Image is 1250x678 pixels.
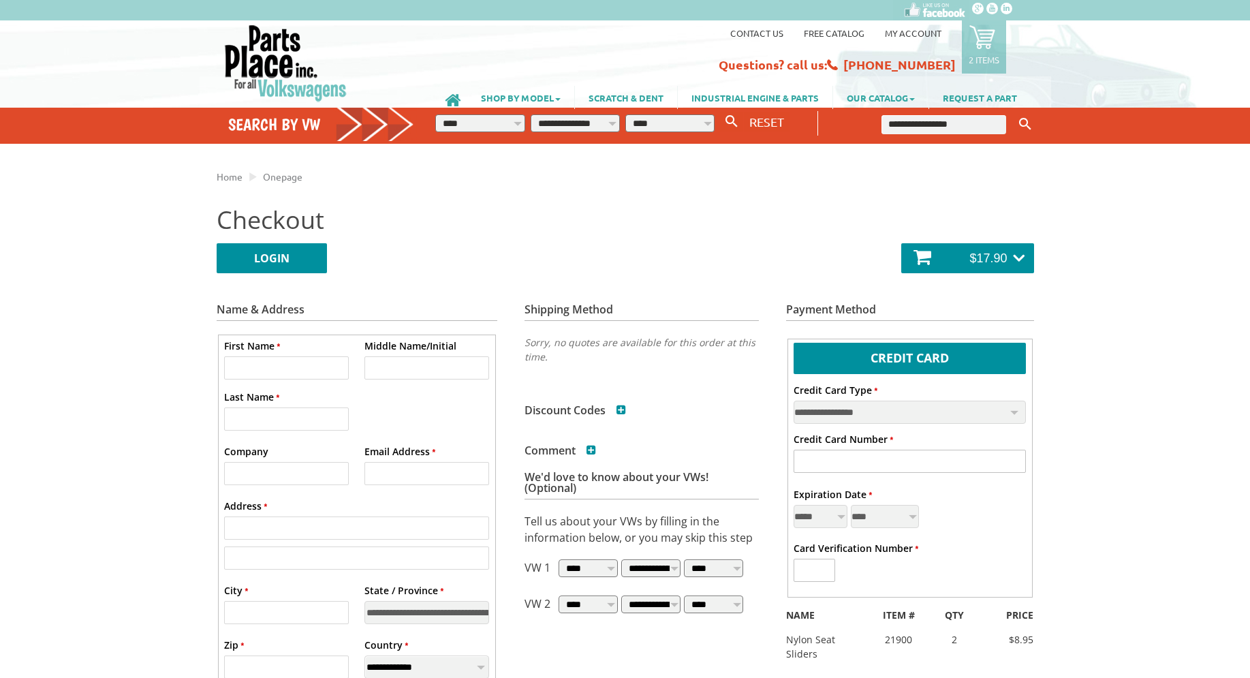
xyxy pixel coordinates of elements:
[525,335,759,364] p: Sorry, no quotes are available for this order at this time.
[794,343,1026,371] label: Credit Card
[525,405,626,416] h3: Discount Codes
[786,304,1034,321] h3: Payment Method
[364,339,456,353] label: Middle Name/Initial
[969,54,999,65] p: 2 items
[720,112,743,132] button: Search By VW...
[776,632,865,661] div: Nylon Seat Sliders
[223,24,348,102] img: Parts Place Inc!
[932,632,977,647] div: 2
[263,170,302,183] a: Onepage
[525,445,596,456] h3: Comment
[525,559,550,582] p: VW 1
[962,20,1006,74] a: 2 items
[744,112,790,132] button: RESET
[885,27,941,39] a: My Account
[730,27,783,39] a: Contact us
[794,541,918,555] label: Card Verification Number
[217,203,1034,236] h2: Checkout
[364,583,443,598] label: State / Province
[217,243,327,273] a: LOGIN
[224,390,279,404] label: Last Name
[525,513,759,546] p: Tell us about your VWs by filling in the information below, or you may skip this step
[364,444,435,459] label: Email Address
[525,304,759,321] h3: Shipping Method
[217,170,243,183] a: Home
[228,114,415,134] h4: Search by VW
[224,638,244,652] label: Zip
[224,339,280,353] label: First Name
[1015,113,1035,136] button: Keyword Search
[678,86,832,109] a: INDUSTRIAL ENGINE & PARTS
[224,583,248,598] label: City
[977,632,1044,647] div: $8.95
[749,114,784,129] span: RESET
[575,86,677,109] a: SCRATCH & DENT
[364,638,408,652] label: Country
[932,608,977,622] div: QTY
[525,596,550,618] p: VW 2
[865,608,933,622] div: ITEM #
[977,608,1044,622] div: PRICE
[929,86,1031,109] a: REQUEST A PART
[224,444,268,459] label: Company
[467,86,574,109] a: SHOP BY MODEL
[224,499,267,513] label: Address
[969,251,1007,265] span: $17.90
[794,432,893,446] label: Credit Card Number
[794,383,877,397] label: Credit Card Type
[794,487,872,502] label: Expiration Date
[865,632,933,647] div: 21900
[833,86,928,109] a: OUR CATALOG
[217,304,497,321] h3: Name & Address
[525,472,759,499] h3: We'd love to know about your VWs! (Optional)
[804,27,864,39] a: Free Catalog
[776,608,865,622] div: NAME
